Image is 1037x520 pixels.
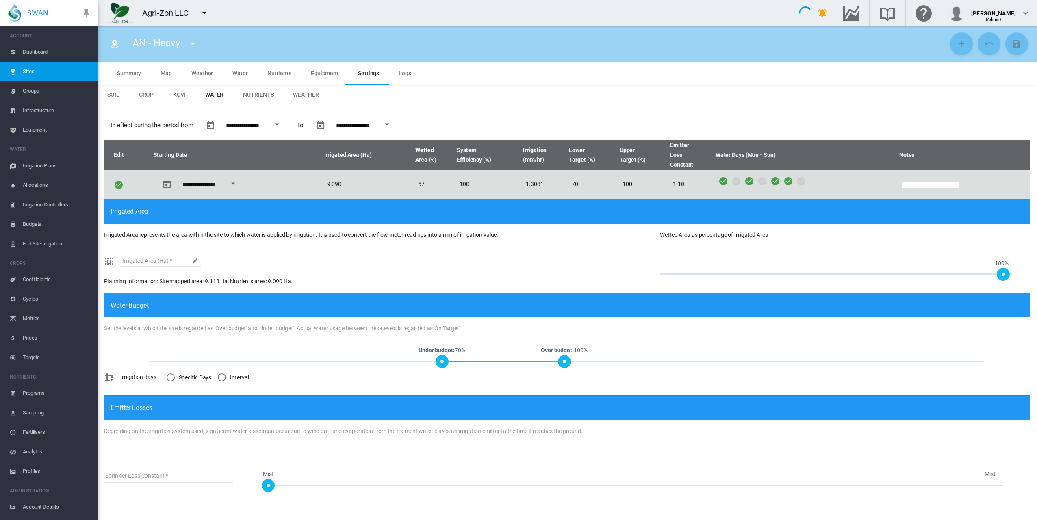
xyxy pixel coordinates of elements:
[23,383,91,403] span: Programs
[731,176,741,186] md-icon: Tuesday
[23,497,91,517] span: Account Details
[744,176,754,186] md-icon: Wednesday
[205,91,224,98] span: Water
[10,484,91,497] span: ADMINISTRATION
[660,224,1030,253] div: Wetted Area as percentage of Irrigated Area
[568,170,619,199] td: 70
[23,81,91,101] span: Groups
[226,176,241,191] button: Open calendar
[139,91,154,98] span: Crop
[23,234,91,253] span: Edit Site Irrigation
[770,176,780,186] md-icon: Friday
[117,70,141,76] span: Summary
[111,300,149,311] span: Water Budget
[1005,32,1028,55] button: Save Changes
[23,348,91,367] span: Targets
[23,270,91,289] span: Coefficients
[1012,39,1022,49] md-icon: icon-content-save
[132,37,180,49] span: AN - Heavy
[457,145,522,165] span: System Efficiency (%)
[23,195,91,214] span: Irrigation Controllers
[415,145,456,165] span: Wetted Area (%)
[10,257,91,270] span: CROPS
[111,402,152,413] span: Emitter Losses
[23,214,91,234] span: Budgets
[899,150,1021,160] span: Notes
[419,347,455,353] b: Under budget:
[978,32,1000,55] button: Cancel Changes
[783,176,793,186] md-icon: Saturday
[311,70,338,76] span: Equipment
[267,70,291,76] span: Nutrients
[619,170,670,199] td: 100
[23,156,91,175] span: Irrigation Plans
[23,62,91,81] span: Sites
[23,328,91,348] span: Prices
[107,91,119,98] span: Soil
[984,39,994,49] md-icon: icon-undo
[523,170,568,199] td: 1.3081
[161,70,172,76] span: Map
[81,8,91,18] md-icon: icon-pin
[185,36,201,52] button: icon-menu-down
[106,3,134,23] img: 7FicoSLW9yRjj7F2+0uvjPufP+ga39vogPu+G1+wvBtcm3fNv859aGr42DJ5pXiEAAAAAAAAAAAAAAAAAAAAAAAAAAAAAAAAA...
[269,117,284,132] button: Open calendar
[523,145,568,165] span: Irrigation (mm/hr)
[569,145,618,165] span: Lower Target (%)
[456,170,523,199] td: 100
[23,461,91,481] span: Profiles
[23,403,91,422] span: Sampling
[541,347,574,353] b: Over budget:
[1021,8,1030,18] md-icon: icon-chevron-down
[971,6,1016,14] div: [PERSON_NAME]
[232,70,248,76] span: Water
[23,101,91,120] span: Infrastructure
[324,150,414,160] span: Irrigated Area (Ha)
[226,123,280,131] input: Enter Date
[23,120,91,140] span: Equipment
[415,170,456,199] td: 57
[196,5,213,21] button: icon-menu-down
[670,141,715,169] span: Emitter Loss Constant
[120,373,156,382] span: Irrigation days
[110,39,119,49] md-icon: icon-map-marker-radius
[620,145,669,165] span: Upper Target (%)
[842,8,861,18] md-icon: Go to the Data Hub
[188,39,198,49] md-icon: icon-menu-down
[23,175,91,195] span: Allocations
[986,17,1002,22] span: (Admin)
[23,309,91,328] span: Metrics
[27,8,48,18] span: SWAN
[104,257,114,266] md-icon: icon-select-all
[716,150,898,160] span: Water Days (Mon - Sun)
[243,91,273,98] span: Nutrients
[757,176,767,186] md-icon: Thursday
[192,258,198,264] md-icon: icon-pencil
[23,442,91,461] span: Analytes
[262,469,275,480] span: Mist
[191,70,213,76] span: Weather
[142,7,196,19] div: Agri-Zon LLC
[796,176,806,186] md-icon: Sunday
[104,224,614,247] div: Irrigated Area represents the area within the site to which water is applied by irrigation. It is...
[818,8,827,18] md-icon: icon-bell-ring
[957,39,966,49] md-icon: icon-plus
[104,317,1030,347] div: Set the levels at which the site is regarded as 'Over budget' and 'Under budget'. Actual water us...
[182,182,236,190] input: Enter Date
[111,208,148,215] span: Irrigated Area
[106,36,123,52] button: Click to go to list of Sites
[814,5,831,21] button: icon-bell-ring
[994,258,1010,269] span: 100%
[10,370,91,383] span: NUTRIENTS
[670,170,715,199] td: 1.10
[154,150,323,160] span: Starting Date
[23,289,91,309] span: Cycles
[718,176,728,186] md-icon: Monday
[878,8,897,18] md-icon: Search the knowledge base
[114,150,150,160] span: Edit
[167,373,212,382] md-radio-button: Specific Days
[399,70,411,76] span: Logs
[10,143,91,156] span: WATER
[10,29,91,42] span: ACCOUNT
[200,8,209,18] md-icon: icon-menu-down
